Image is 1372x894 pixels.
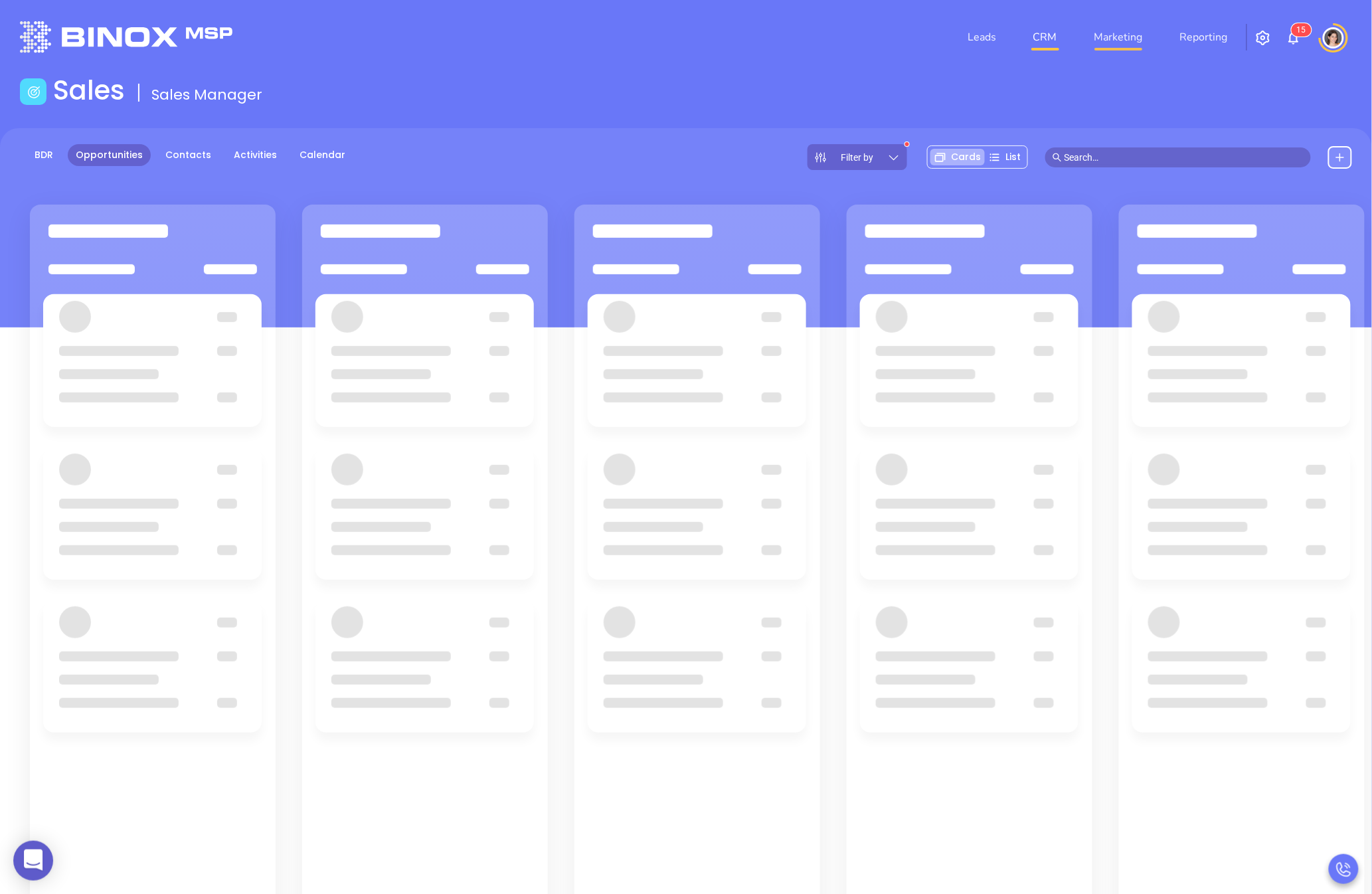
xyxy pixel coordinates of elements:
a: Opportunities [68,144,151,166]
a: Leads [962,24,1001,50]
div: Cards [930,149,985,165]
a: CRM [1028,24,1063,50]
span: 5 [1302,25,1306,35]
span: Sales Manager [151,84,262,105]
span: Filter by [841,153,874,162]
input: Search… [1065,150,1304,165]
img: iconSetting [1255,30,1271,46]
img: logo [20,21,232,52]
div: List [985,149,1025,165]
span: search [1053,153,1062,162]
a: Contacts [157,144,219,166]
img: user [1323,27,1344,48]
a: Activities [226,144,285,166]
img: iconNotification [1286,30,1302,46]
sup: 15 [1292,23,1312,37]
a: Reporting [1175,24,1233,50]
h1: Sales [53,74,125,106]
span: 1 [1297,25,1302,35]
a: Marketing [1089,24,1148,50]
a: BDR [27,144,61,166]
a: Calendar [292,144,353,166]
